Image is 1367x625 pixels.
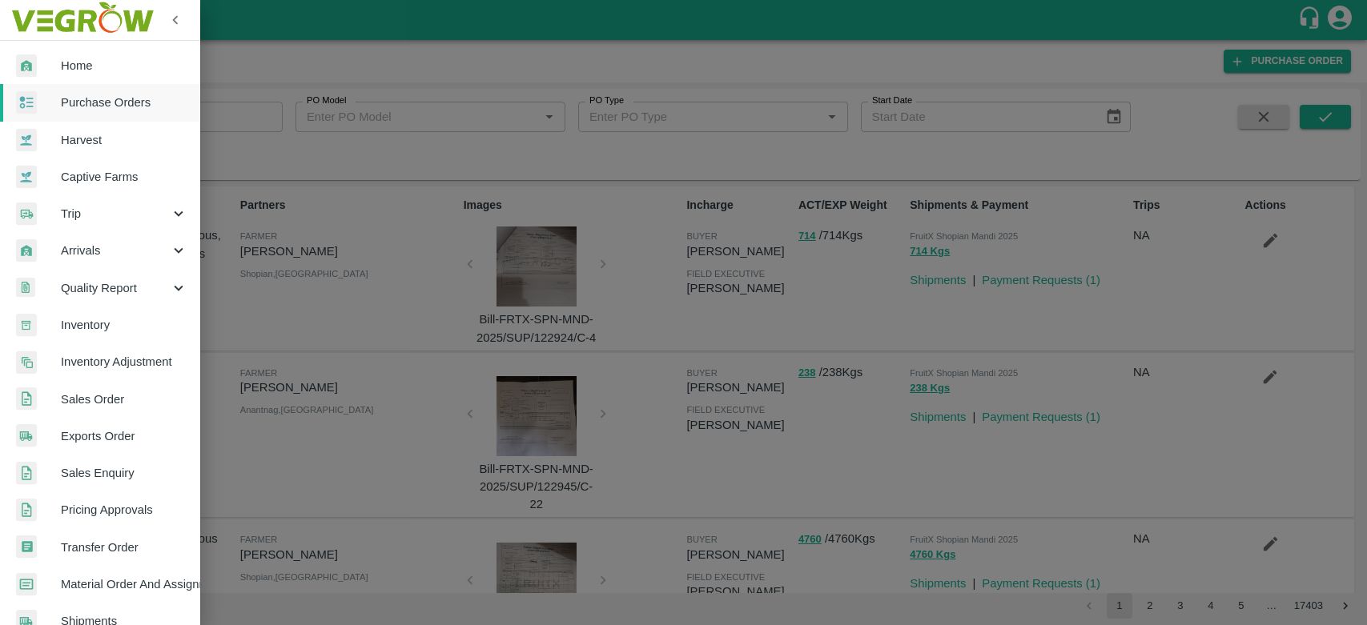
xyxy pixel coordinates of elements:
img: delivery [16,202,37,226]
img: shipments [16,424,37,447]
img: whArrival [16,239,37,262]
img: whInventory [16,314,37,337]
img: harvest [16,128,37,152]
span: Material Order And Assignment [61,575,187,593]
img: sales [16,462,37,485]
span: Inventory Adjustment [61,353,187,371]
span: Transfer Order [61,539,187,556]
span: Sales Enquiry [61,464,187,482]
img: reciept [16,91,37,114]
span: Home [61,57,187,74]
span: Pricing Approvals [61,501,187,519]
span: Sales Order [61,391,187,408]
img: harvest [16,165,37,189]
img: inventory [16,351,37,374]
img: sales [16,387,37,411]
span: Inventory [61,316,187,334]
img: centralMaterial [16,573,37,596]
span: Harvest [61,131,187,149]
img: qualityReport [16,278,35,298]
span: Purchase Orders [61,94,187,111]
span: Trip [61,205,170,222]
span: Exports Order [61,427,187,445]
img: sales [16,499,37,522]
span: Arrivals [61,242,170,259]
img: whTransfer [16,535,37,559]
img: whArrival [16,54,37,78]
span: Captive Farms [61,168,187,186]
span: Quality Report [61,279,170,297]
